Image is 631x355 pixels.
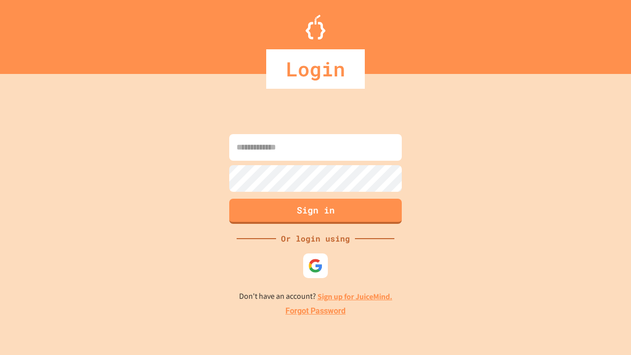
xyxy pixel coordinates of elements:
[285,305,346,317] a: Forgot Password
[549,273,621,315] iframe: chat widget
[308,258,323,273] img: google-icon.svg
[317,291,392,302] a: Sign up for JuiceMind.
[239,290,392,303] p: Don't have an account?
[590,316,621,345] iframe: chat widget
[306,15,325,39] img: Logo.svg
[276,233,355,245] div: Or login using
[229,199,402,224] button: Sign in
[266,49,365,89] div: Login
